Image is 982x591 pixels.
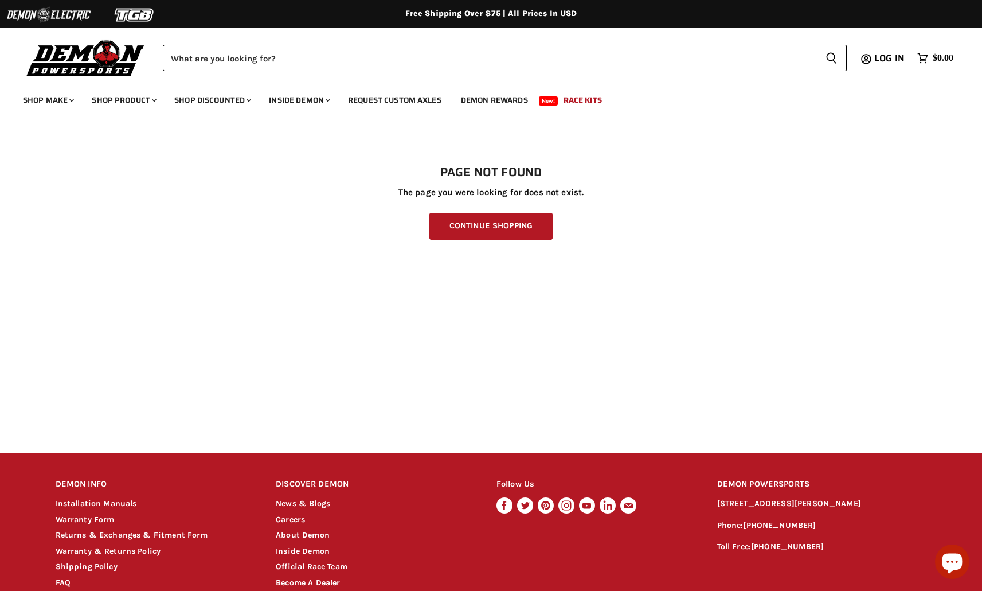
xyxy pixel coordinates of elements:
a: Inside Demon [276,546,330,556]
form: Product [163,45,847,71]
p: The page you were looking for does not exist. [56,188,927,197]
a: $0.00 [911,50,959,67]
h2: DISCOVER DEMON [276,471,475,498]
a: Shop Product [83,88,163,112]
p: Phone: [717,519,927,532]
h2: DEMON INFO [56,471,255,498]
a: News & Blogs [276,499,330,508]
a: Installation Manuals [56,499,137,508]
div: Free Shipping Over $75 | All Prices In USD [33,9,950,19]
a: Returns & Exchanges & Fitment Form [56,530,208,540]
h2: Follow Us [496,471,695,498]
a: [PHONE_NUMBER] [751,542,824,551]
a: Inside Demon [260,88,337,112]
h1: Page not found [56,166,927,180]
a: Shop Discounted [166,88,258,112]
a: Race Kits [555,88,611,112]
a: About Demon [276,530,330,540]
img: Demon Electric Logo 2 [6,4,92,26]
p: Toll Free: [717,541,927,554]
a: Log in [869,53,911,64]
span: Log in [874,51,905,65]
inbox-online-store-chat: Shopify online store chat [932,545,973,582]
span: New! [539,96,558,106]
ul: Main menu [14,84,950,112]
a: Demon Rewards [452,88,537,112]
span: $0.00 [933,53,953,64]
a: Warranty Form [56,515,115,524]
a: [PHONE_NUMBER] [743,520,816,530]
a: Official Race Team [276,562,347,571]
a: Careers [276,515,305,524]
img: Demon Powersports [23,37,148,78]
button: Search [816,45,847,71]
img: TGB Logo 2 [92,4,178,26]
p: [STREET_ADDRESS][PERSON_NAME] [717,497,927,511]
a: Become A Dealer [276,578,340,588]
a: Shipping Policy [56,562,118,571]
a: Request Custom Axles [339,88,450,112]
input: Search [163,45,816,71]
a: Continue Shopping [429,213,553,240]
h2: DEMON POWERSPORTS [717,471,927,498]
a: FAQ [56,578,71,588]
a: Warranty & Returns Policy [56,546,161,556]
a: Shop Make [14,88,81,112]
